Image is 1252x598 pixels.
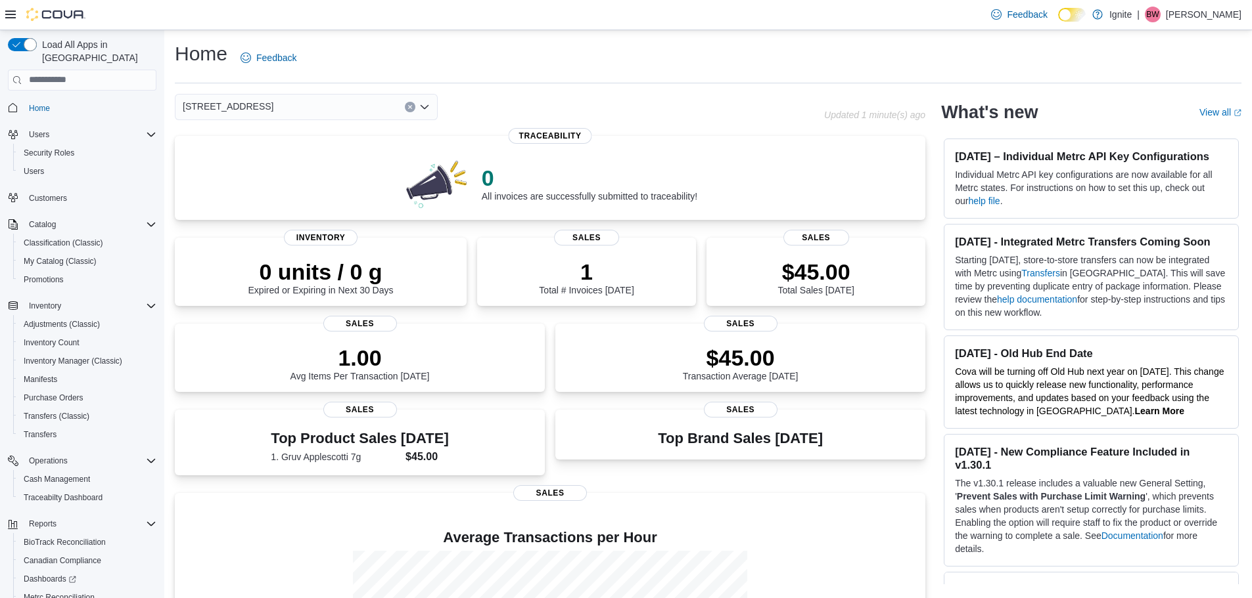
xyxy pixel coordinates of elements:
[18,408,156,424] span: Transfers (Classic)
[968,196,1000,206] a: help file
[18,427,156,442] span: Transfers
[13,234,162,252] button: Classification (Classic)
[24,256,97,267] span: My Catalog (Classic)
[405,102,415,112] button: Clear input
[13,315,162,333] button: Adjustments (Classic)
[3,515,162,533] button: Reports
[3,188,162,207] button: Customers
[509,128,592,144] span: Traceability
[18,390,156,406] span: Purchase Orders
[18,490,108,505] a: Traceabilty Dashboard
[18,353,128,369] a: Inventory Manager (Classic)
[24,274,64,285] span: Promotions
[183,98,273,114] span: [STREET_ADDRESS]
[955,168,1228,207] p: Individual Metrc API key configurations are now available for all Metrc states. For instructions ...
[24,127,156,142] span: Users
[482,165,697,202] div: All invoices are successfully submitted to traceability!
[24,217,156,232] span: Catalog
[29,301,61,311] span: Inventory
[13,352,162,370] button: Inventory Manager (Classic)
[248,259,394,285] p: 0 units / 0 g
[13,389,162,407] button: Purchase Orders
[18,272,156,288] span: Promotions
[29,129,49,140] span: Users
[24,319,100,330] span: Adjustments (Classic)
[955,150,1228,163] h3: [DATE] – Individual Metrc API Key Configurations
[26,8,85,21] img: Cova
[323,402,397,417] span: Sales
[18,471,156,487] span: Cash Management
[13,252,162,270] button: My Catalog (Classic)
[1199,107,1241,117] a: View allExternal link
[1166,7,1241,22] p: [PERSON_NAME]
[3,215,162,234] button: Catalog
[406,449,449,465] dd: $45.00
[683,345,799,371] p: $45.00
[13,270,162,289] button: Promotions
[18,316,105,332] a: Adjustments (Classic)
[323,316,397,331] span: Sales
[24,516,62,532] button: Reports
[1101,530,1163,541] a: Documentation
[18,408,95,424] a: Transfers (Classic)
[3,125,162,144] button: Users
[29,193,67,203] span: Customers
[18,163,156,179] span: Users
[18,427,62,442] a: Transfers
[18,553,106,568] a: Canadian Compliance
[1146,7,1159,22] span: BW
[18,253,102,269] a: My Catalog (Classic)
[18,471,95,487] a: Cash Management
[539,259,634,285] p: 1
[1007,8,1047,21] span: Feedback
[18,272,69,288] a: Promotions
[29,103,50,114] span: Home
[18,235,156,251] span: Classification (Classic)
[37,38,156,64] span: Load All Apps in [GEOGRAPHIC_DATA]
[18,534,111,550] a: BioTrack Reconciliation
[271,450,400,463] dt: 1. Gruv Applescotti 7g
[271,431,448,446] h3: Top Product Sales [DATE]
[539,259,634,295] div: Total # Invoices [DATE]
[955,235,1228,248] h3: [DATE] - Integrated Metrc Transfers Coming Soon
[1135,406,1184,416] a: Learn More
[18,372,156,387] span: Manifests
[18,553,156,568] span: Canadian Compliance
[24,337,80,348] span: Inventory Count
[175,41,227,67] h1: Home
[18,571,81,587] a: Dashboards
[419,102,430,112] button: Open list of options
[13,162,162,181] button: Users
[29,219,56,230] span: Catalog
[955,366,1224,416] span: Cova will be turning off Old Hub next year on [DATE]. This change allows us to quickly release ne...
[248,259,394,295] div: Expired or Expiring in Next 30 Days
[955,445,1228,471] h3: [DATE] - New Compliance Feature Included in v1.30.1
[24,453,156,469] span: Operations
[1145,7,1161,22] div: Betty Wilson
[24,429,57,440] span: Transfers
[18,571,156,587] span: Dashboards
[482,165,697,191] p: 0
[3,297,162,315] button: Inventory
[185,530,915,545] h4: Average Transactions per Hour
[24,453,73,469] button: Operations
[13,551,162,570] button: Canadian Compliance
[290,345,430,371] p: 1.00
[941,102,1038,123] h2: What's new
[24,537,106,547] span: BioTrack Reconciliation
[1021,268,1060,278] a: Transfers
[13,570,162,588] a: Dashboards
[13,425,162,444] button: Transfers
[18,490,156,505] span: Traceabilty Dashboard
[18,390,89,406] a: Purchase Orders
[235,45,302,71] a: Feedback
[24,555,101,566] span: Canadian Compliance
[24,238,103,248] span: Classification (Classic)
[24,474,90,484] span: Cash Management
[24,190,156,206] span: Customers
[13,407,162,425] button: Transfers (Classic)
[24,100,156,116] span: Home
[986,1,1052,28] a: Feedback
[18,335,85,351] a: Inventory Count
